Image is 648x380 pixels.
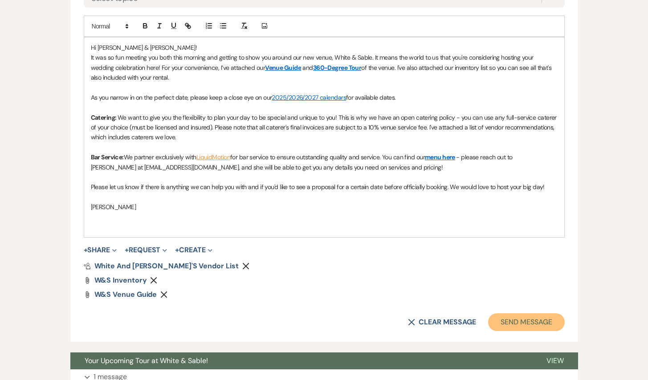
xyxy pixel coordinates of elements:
[91,203,136,211] span: [PERSON_NAME]
[302,64,313,72] span: and
[94,277,147,284] a: W&S Inventory
[91,44,197,52] span: Hi [PERSON_NAME] & [PERSON_NAME]!
[532,352,578,369] button: View
[70,352,532,369] button: Your Upcoming Tour at White & Sable!
[85,356,208,365] span: Your Upcoming Tour at White & Sable!
[230,153,425,161] span: for bar service to ensure outstanding quality and service. You can find our
[91,153,514,171] span: - please reach out to [PERSON_NAME] at [EMAIL_ADDRESS][DOMAIN_NAME], and she will be able to get ...
[196,153,230,161] a: LiquidMotion
[94,261,239,271] span: White and [PERSON_NAME]'s Vendor List
[488,313,564,331] button: Send Message
[84,247,117,254] button: Share
[313,64,362,72] a: 360-Degree Tour
[125,247,129,254] span: +
[84,263,239,270] a: White and [PERSON_NAME]'s Vendor List
[91,53,535,71] span: It was so fun meeting you both this morning and getting to show you around our new venue, White &...
[408,319,476,326] button: Clear message
[175,247,179,254] span: +
[546,356,564,365] span: View
[175,247,212,254] button: Create
[84,247,88,254] span: +
[91,113,558,141] span: We want to give you the flexibility to plan your day to be special and unique to you! This is why...
[91,153,124,161] strong: Bar Service:
[94,275,147,285] span: W&S Inventory
[265,64,301,72] a: Venue Guide
[91,183,545,191] span: Please let us know if there is anything we can help you with and if you'd like to see a proposal ...
[125,247,167,254] button: Request
[94,291,157,298] a: W&S Venue Guide
[425,153,455,161] a: menu here
[91,93,558,102] p: As you narrow in on the perfect date, please keep a close eye on our for available dates.
[94,290,157,299] span: W&S Venue Guide
[272,93,346,101] a: 2025/2026/2027 calendars
[91,113,118,121] strong: Catering:
[124,153,196,161] span: We partner exclusively with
